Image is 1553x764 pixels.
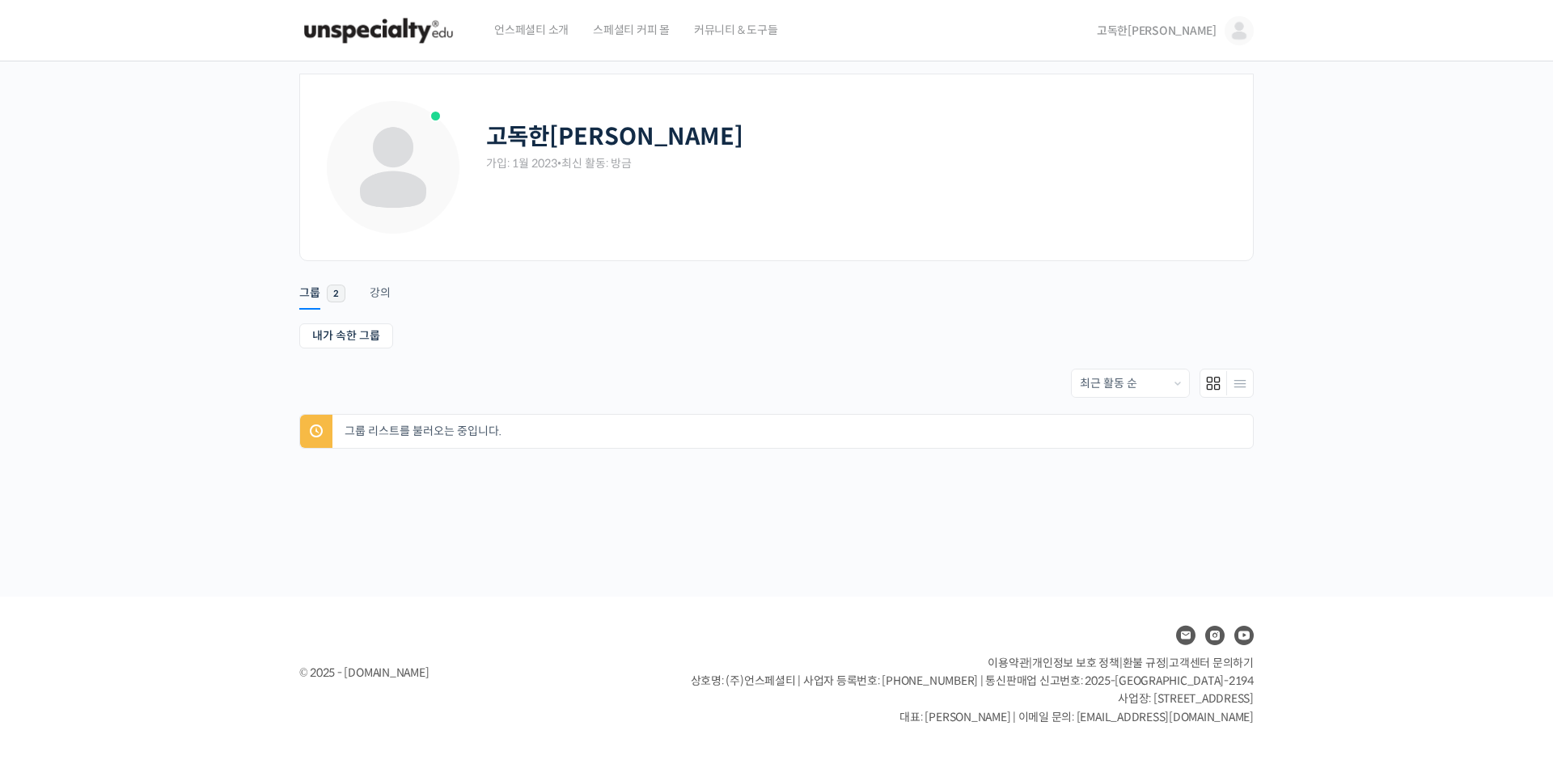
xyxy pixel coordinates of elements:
[299,662,650,684] div: © 2025 - [DOMAIN_NAME]
[370,285,391,310] div: 강의
[691,654,1254,727] p: | | | 상호명: (주)언스페셜티 | 사업자 등록번호: [PHONE_NUMBER] | 통신판매업 신고번호: 2025-[GEOGRAPHIC_DATA]-2194 사업장: [ST...
[299,323,393,348] a: 내가 속한 그룹
[299,285,320,310] div: 그룹
[370,265,391,306] a: 강의
[486,156,1229,171] div: 가입: 1월 2023 최신 활동: 방금
[1123,656,1166,670] a: 환불 규정
[1169,656,1254,670] span: 고객센터 문의하기
[299,323,1254,352] nav: Sub Menu
[1032,656,1119,670] a: 개인정보 보호 정책
[299,265,1254,306] nav: Primary menu
[557,156,561,171] span: •
[988,656,1029,670] a: 이용약관
[1097,23,1217,38] span: 고독한[PERSON_NAME]
[299,265,345,306] a: 그룹 2
[486,123,743,151] h2: 고독한[PERSON_NAME]
[324,99,462,236] img: Profile photo of 고독한차태식
[327,285,345,302] span: 2
[341,415,1253,448] p: 그룹 리스트를 불러오는 중입니다.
